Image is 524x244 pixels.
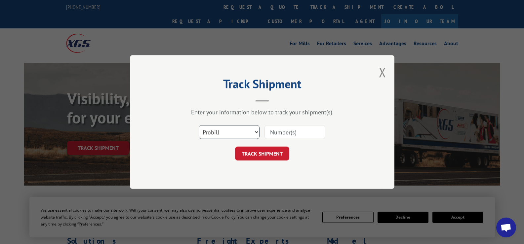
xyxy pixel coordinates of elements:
[264,125,325,139] input: Number(s)
[163,108,361,116] div: Enter your information below to track your shipment(s).
[496,218,516,237] div: Open chat
[379,63,386,81] button: Close modal
[163,79,361,92] h2: Track Shipment
[235,147,289,160] button: TRACK SHIPMENT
